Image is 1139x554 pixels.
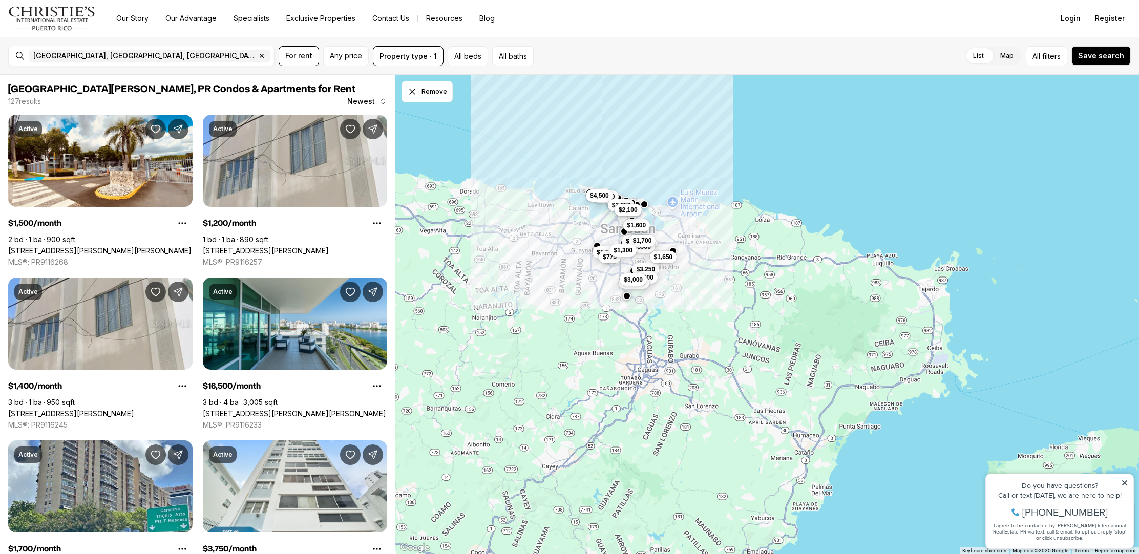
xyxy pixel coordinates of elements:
button: Any price [323,46,369,66]
a: 423 SAN JORGE #APT 3B, SANTURCE PR, 00909 [8,409,134,418]
button: Share Property [363,444,383,465]
button: Save Property: 60 TAFT #5 [340,444,361,465]
span: $1,600 [627,221,646,229]
a: 423 SAN JORGE #APT 3A, SANTURCE PR, 00909 [203,246,329,255]
button: Property type · 1 [373,46,444,66]
p: Active [213,451,233,459]
p: Active [18,288,38,296]
button: Share Property [363,282,383,302]
button: $900 [636,271,658,283]
button: Property options [367,213,387,233]
button: $2,850 [608,199,635,211]
span: $4,500 [590,191,609,200]
button: Save search [1071,46,1131,66]
span: $3,000 [624,275,643,283]
button: $3,500 [592,190,619,202]
button: $1,500 [593,246,620,258]
button: Share Property [168,444,188,465]
button: Save Property: 200 Ave Jesus T Pineiro 200 AVE. PINERO [145,444,166,465]
button: Share Property [168,282,188,302]
span: [GEOGRAPHIC_DATA][PERSON_NAME], PR Condos & Apartments for Rent [8,84,355,94]
p: Active [18,125,38,133]
span: $775 [603,253,617,261]
button: $3,500 [622,235,649,247]
button: $900 [633,240,655,252]
a: Our Advantage [157,11,225,26]
span: Register [1095,14,1125,23]
label: List [965,47,992,65]
label: Map [992,47,1022,65]
span: filters [1042,51,1061,61]
a: Resources [418,11,471,26]
a: 555 MONSERRATE #1101, SAN JUAN PR, 00907 [203,409,386,418]
span: $10,000 [623,278,645,286]
span: $1,500 [597,248,616,256]
button: $1,600 [623,219,650,231]
span: $900 [637,242,651,250]
span: [GEOGRAPHIC_DATA], [GEOGRAPHIC_DATA], [GEOGRAPHIC_DATA] [33,52,256,60]
span: Any price [330,52,362,60]
span: Save search [1078,52,1124,60]
button: Save Property: 555 MONSERRATE #1101 [340,282,361,302]
span: $3,250 [636,265,655,273]
button: Share Property [168,119,188,139]
a: Blog [471,11,503,26]
a: Exclusive Properties [278,11,364,26]
span: All [1032,51,1040,61]
button: All baths [492,46,534,66]
button: Contact Us [364,11,417,26]
button: $775 [599,251,621,263]
button: Newest [341,91,393,112]
span: For rent [285,52,312,60]
button: $3,000 [620,273,647,285]
button: $3,250 [632,263,659,275]
button: Save Property: 423 SAN JORGE #APT 3A [340,119,361,139]
p: Active [18,451,38,459]
button: $4,500 [586,189,613,202]
button: $1,700 [629,234,656,246]
img: logo [8,6,96,31]
button: Property options [367,376,387,396]
p: Active [213,125,233,133]
div: Call or text [DATE], we are here to help! [11,33,148,40]
span: $2,100 [619,205,638,214]
span: Login [1061,14,1081,23]
button: Login [1054,8,1087,29]
button: Save Property: 423 SAN JORGE #APT 3B [145,282,166,302]
button: All beds [448,46,488,66]
span: $1,300 [614,246,632,254]
span: $900 [640,273,653,281]
button: Property options [172,376,193,396]
span: Newest [347,97,375,105]
button: For rent [279,46,319,66]
a: Our Story [108,11,157,26]
div: Do you have questions? [11,23,148,30]
span: $1,700 [633,236,652,244]
button: Property options [172,213,193,233]
button: Dismiss drawing [402,81,453,102]
a: 1500 AVE.LUIS VIGOREAUX CAMINO REAL #I 203, SAN JUAN PR, 00921 [8,246,192,255]
span: $1,650 [654,252,673,261]
button: $1,650 [650,250,677,263]
span: I agree to be contacted by [PERSON_NAME] International Real Estate PR via text, call & email. To ... [13,63,146,82]
span: $2,850 [612,201,631,209]
button: $10,000 [619,276,649,288]
span: $3,500 [626,237,645,245]
a: Specialists [225,11,278,26]
span: [PHONE_NUMBER] [42,48,128,58]
button: Share Property [363,119,383,139]
button: $2,100 [615,203,642,216]
button: Allfilters [1026,46,1067,66]
button: $1,300 [609,244,637,257]
button: Register [1089,8,1131,29]
p: 127 results [8,97,41,105]
p: Active [213,288,233,296]
button: Save Property: 1500 AVE.LUIS VIGOREAUX CAMINO REAL #I 203 [145,119,166,139]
